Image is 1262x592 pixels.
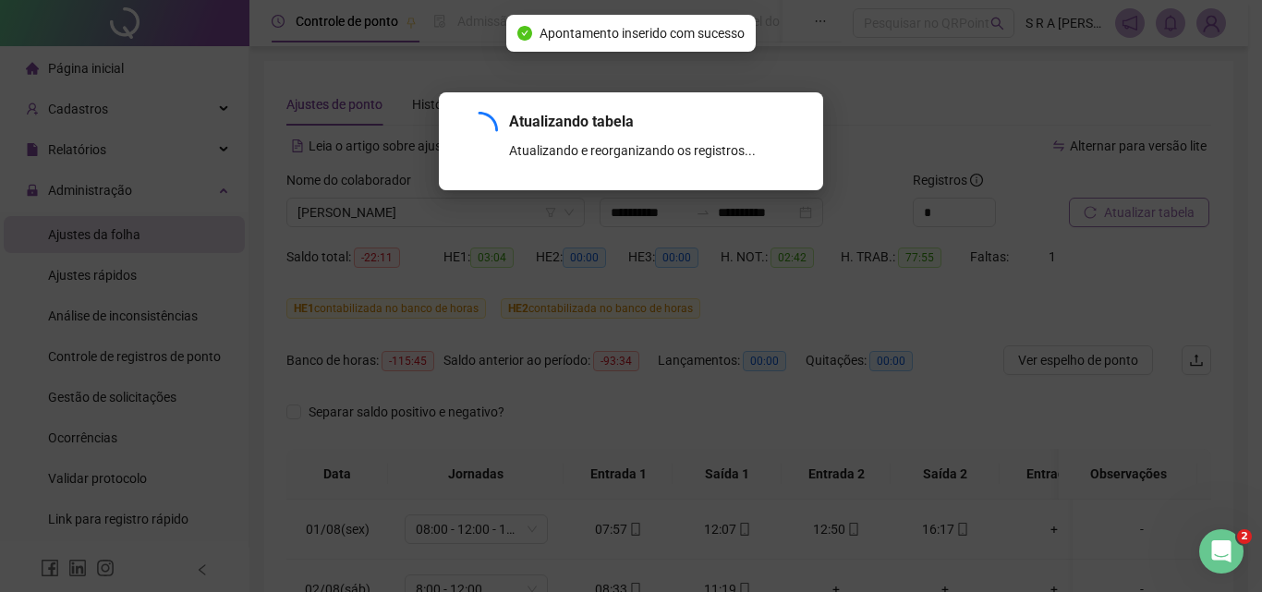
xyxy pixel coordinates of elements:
span: loading [461,112,498,149]
span: check-circle [517,26,532,41]
div: Atualizando e reorganizando os registros... [509,140,801,161]
iframe: Intercom live chat [1199,529,1244,574]
span: 2 [1237,529,1252,544]
span: Apontamento inserido com sucesso [540,23,745,43]
div: Atualizando tabela [509,111,801,133]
